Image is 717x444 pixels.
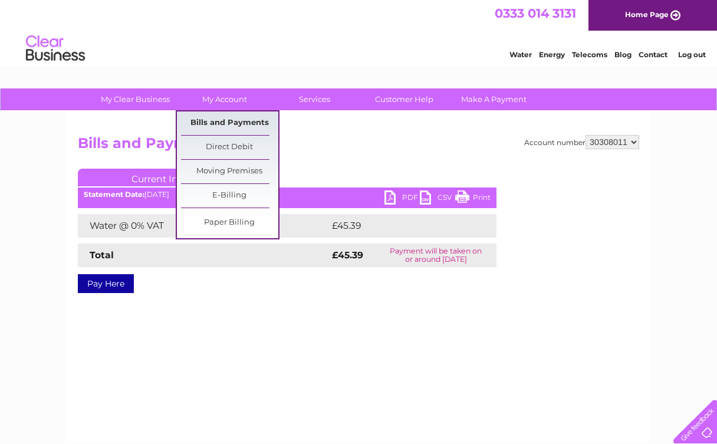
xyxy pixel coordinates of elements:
[84,190,144,199] b: Statement Date:
[181,160,278,183] a: Moving Premises
[181,136,278,159] a: Direct Debit
[509,50,532,59] a: Water
[78,135,639,157] h2: Bills and Payments
[181,184,278,208] a: E-Billing
[87,88,184,110] a: My Clear Business
[639,50,667,59] a: Contact
[78,190,496,199] div: [DATE]
[78,274,134,293] a: Pay Here
[524,135,639,149] div: Account number
[539,50,565,59] a: Energy
[420,190,455,208] a: CSV
[332,249,363,261] strong: £45.39
[176,88,274,110] a: My Account
[90,249,114,261] strong: Total
[572,50,607,59] a: Telecoms
[78,169,255,186] a: Current Invoice
[678,50,706,59] a: Log out
[375,244,496,267] td: Payment will be taken on or around [DATE]
[81,6,638,57] div: Clear Business is a trading name of Verastar Limited (registered in [GEOGRAPHIC_DATA] No. 3667643...
[614,50,632,59] a: Blog
[356,88,453,110] a: Customer Help
[266,88,363,110] a: Services
[329,214,472,238] td: £45.39
[384,190,420,208] a: PDF
[181,111,278,135] a: Bills and Payments
[445,88,542,110] a: Make A Payment
[181,211,278,235] a: Paper Billing
[25,31,85,67] img: logo.png
[455,190,491,208] a: Print
[78,214,329,238] td: Water @ 0% VAT
[495,6,576,21] a: 0333 014 3131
